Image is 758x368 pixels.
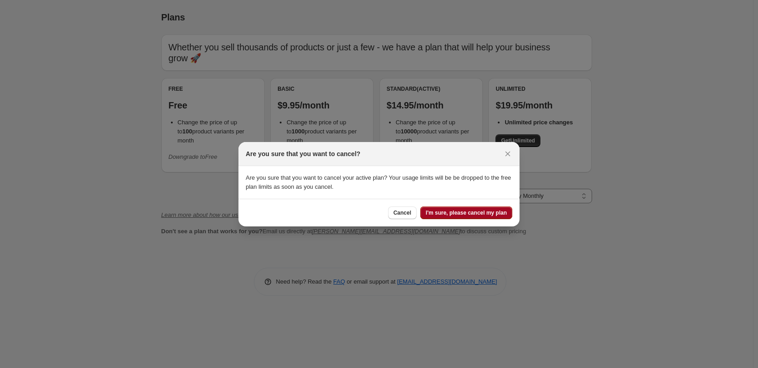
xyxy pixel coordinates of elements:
h2: Are you sure that you want to cancel? [246,149,360,158]
span: I'm sure, please cancel my plan [426,209,507,216]
p: Are you sure that you want to cancel your active plan? Your usage limits will be be dropped to th... [246,173,512,191]
span: Cancel [394,209,411,216]
button: Close [501,147,514,160]
button: Cancel [388,206,417,219]
button: I'm sure, please cancel my plan [420,206,512,219]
